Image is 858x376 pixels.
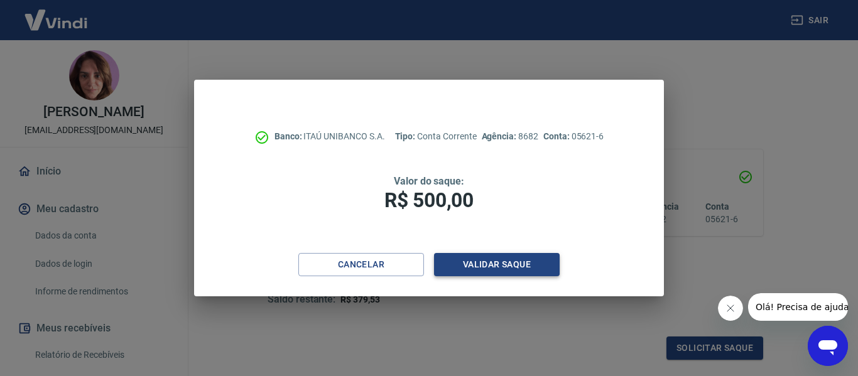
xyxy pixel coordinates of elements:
[748,293,848,321] iframe: Mensagem da empresa
[8,9,106,19] span: Olá! Precisa de ajuda?
[395,131,418,141] span: Tipo:
[384,188,474,212] span: R$ 500,00
[482,130,538,143] p: 8682
[543,130,604,143] p: 05621-6
[274,130,385,143] p: ITAÚ UNIBANCO S.A.
[543,131,572,141] span: Conta:
[274,131,304,141] span: Banco:
[808,326,848,366] iframe: Botão para abrir a janela de mensagens
[298,253,424,276] button: Cancelar
[395,130,477,143] p: Conta Corrente
[482,131,519,141] span: Agência:
[394,175,464,187] span: Valor do saque:
[434,253,560,276] button: Validar saque
[718,296,743,321] iframe: Fechar mensagem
